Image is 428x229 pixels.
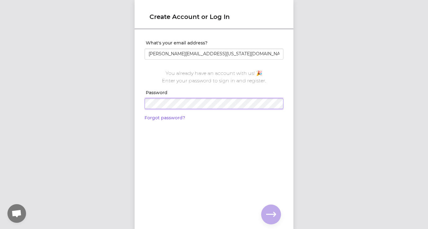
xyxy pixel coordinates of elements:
h1: Create Account or Log In [149,12,279,21]
a: Forgot password? [145,115,185,121]
label: Password [146,89,283,96]
p: Enter your password to sign in and register. [149,77,279,85]
input: Your email [145,48,283,60]
label: What's your email address? [146,40,283,46]
p: You already have an account with us! 🎉 [149,70,279,77]
div: Open chat [7,204,26,223]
